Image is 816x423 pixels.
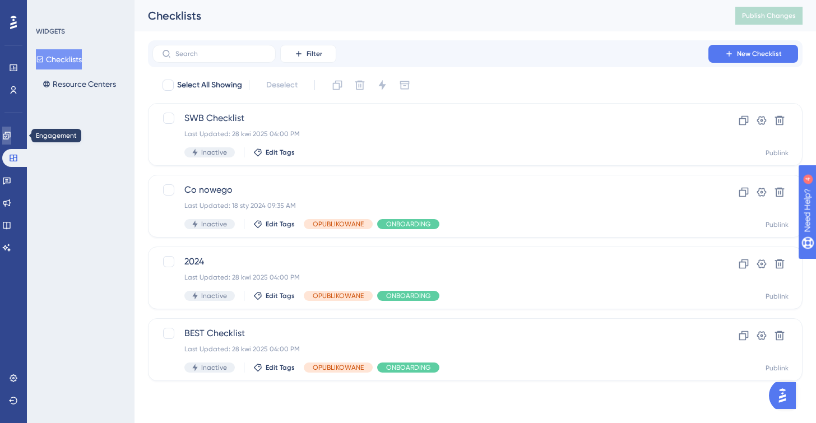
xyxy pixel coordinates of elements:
[184,327,676,340] span: BEST Checklist
[253,220,295,229] button: Edit Tags
[184,129,676,138] div: Last Updated: 28 kwi 2025 04:00 PM
[201,148,227,157] span: Inactive
[766,220,789,229] div: Publink
[766,292,789,301] div: Publink
[201,291,227,300] span: Inactive
[313,220,364,229] span: OPUBLIKOWANE
[184,111,676,125] span: SWB Checklist
[266,220,295,229] span: Edit Tags
[253,363,295,372] button: Edit Tags
[386,363,430,372] span: ONBOARDING
[735,7,803,25] button: Publish Changes
[201,363,227,372] span: Inactive
[307,49,322,58] span: Filter
[766,148,789,157] div: Publink
[766,364,789,373] div: Publink
[184,201,676,210] div: Last Updated: 18 sty 2024 09:35 AM
[253,148,295,157] button: Edit Tags
[184,345,676,354] div: Last Updated: 28 kwi 2025 04:00 PM
[78,6,81,15] div: 4
[184,255,676,268] span: 2024
[148,8,707,24] div: Checklists
[253,291,295,300] button: Edit Tags
[280,45,336,63] button: Filter
[184,183,676,197] span: Co nowego
[36,49,82,69] button: Checklists
[266,363,295,372] span: Edit Tags
[175,50,266,58] input: Search
[386,291,430,300] span: ONBOARDING
[313,363,364,372] span: OPUBLIKOWANE
[256,75,308,95] button: Deselect
[266,148,295,157] span: Edit Tags
[769,379,803,412] iframe: UserGuiding AI Assistant Launcher
[201,220,227,229] span: Inactive
[313,291,364,300] span: OPUBLIKOWANE
[266,291,295,300] span: Edit Tags
[36,74,123,94] button: Resource Centers
[36,27,65,36] div: WIDGETS
[266,78,298,92] span: Deselect
[177,78,242,92] span: Select All Showing
[386,220,430,229] span: ONBOARDING
[184,273,676,282] div: Last Updated: 28 kwi 2025 04:00 PM
[26,3,70,16] span: Need Help?
[708,45,798,63] button: New Checklist
[742,11,796,20] span: Publish Changes
[737,49,782,58] span: New Checklist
